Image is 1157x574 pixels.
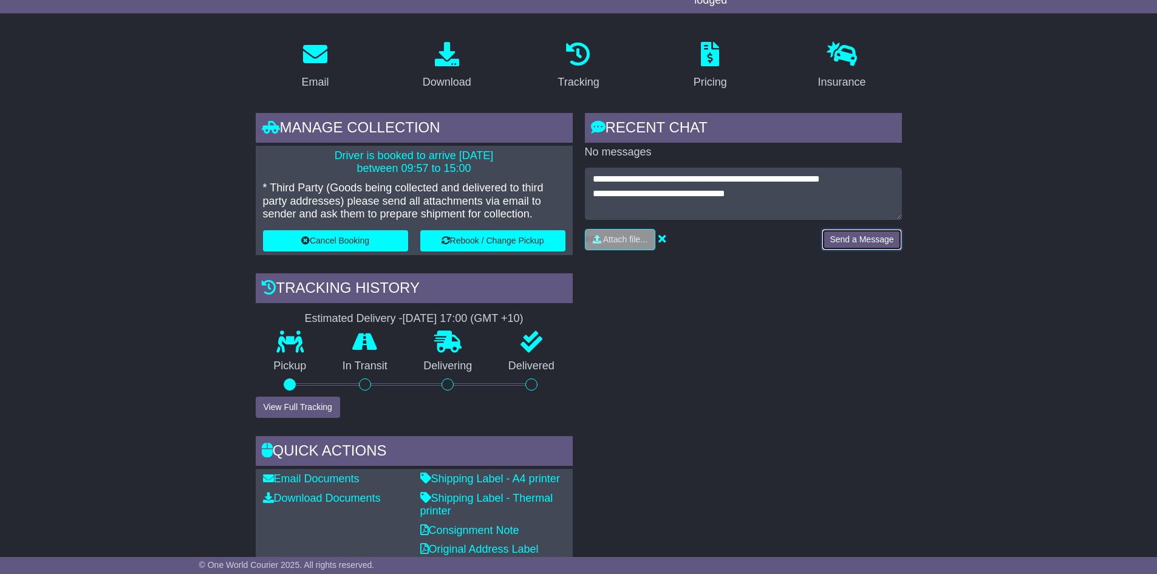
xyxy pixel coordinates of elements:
[490,360,573,373] p: Delivered
[256,113,573,146] div: Manage collection
[263,230,408,251] button: Cancel Booking
[293,38,336,95] a: Email
[558,74,599,91] div: Tracking
[256,273,573,306] div: Tracking history
[420,230,565,251] button: Rebook / Change Pickup
[324,360,406,373] p: In Transit
[263,492,381,504] a: Download Documents
[585,113,902,146] div: RECENT CHAT
[550,38,607,95] a: Tracking
[263,149,565,176] p: Driver is booked to arrive [DATE] between 09:57 to 15:00
[686,38,735,95] a: Pricing
[423,74,471,91] div: Download
[420,543,539,555] a: Original Address Label
[199,560,375,570] span: © One World Courier 2025. All rights reserved.
[256,397,340,418] button: View Full Tracking
[420,473,560,485] a: Shipping Label - A4 printer
[694,74,727,91] div: Pricing
[420,524,519,536] a: Consignment Note
[403,312,524,326] div: [DATE] 17:00 (GMT +10)
[810,38,874,95] a: Insurance
[818,74,866,91] div: Insurance
[256,312,573,326] div: Estimated Delivery -
[301,74,329,91] div: Email
[420,492,553,518] a: Shipping Label - Thermal printer
[415,38,479,95] a: Download
[256,360,325,373] p: Pickup
[263,473,360,485] a: Email Documents
[585,146,902,159] p: No messages
[406,360,491,373] p: Delivering
[256,436,573,469] div: Quick Actions
[822,229,901,250] button: Send a Message
[263,182,565,221] p: * Third Party (Goods being collected and delivered to third party addresses) please send all atta...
